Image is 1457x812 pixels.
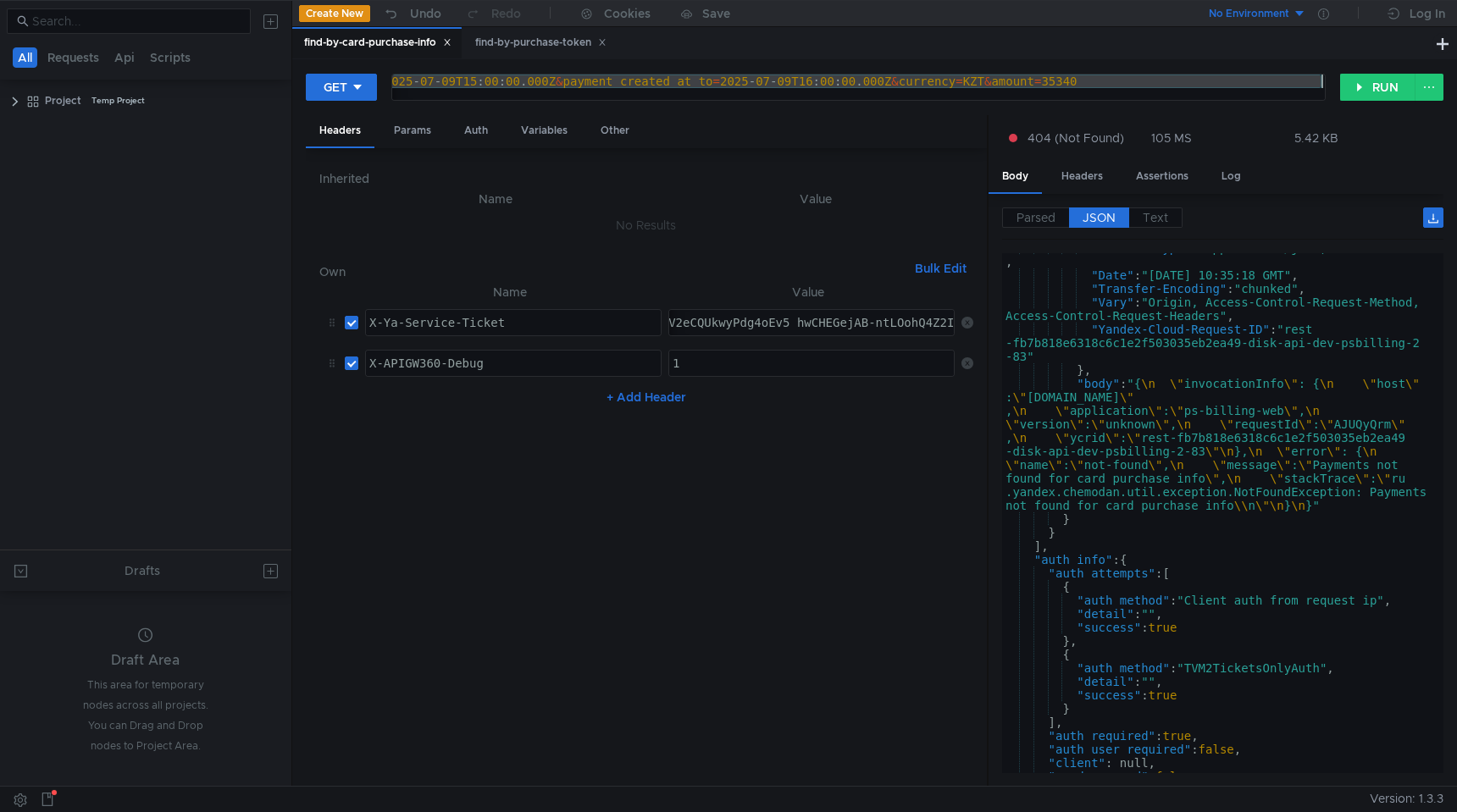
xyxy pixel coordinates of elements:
[306,74,377,101] button: GET
[380,115,445,146] div: Params
[659,189,973,209] th: Value
[410,3,441,24] div: Undo
[91,88,145,113] div: Temp Project
[1048,161,1116,192] div: Headers
[1340,74,1415,101] button: RUN
[125,561,160,581] div: Drafts
[304,34,452,52] div: find-by-card-purchase-info
[491,3,521,24] div: Redo
[1209,6,1289,22] div: No Environment
[299,5,370,22] button: Create New
[370,1,453,26] button: Undo
[475,34,607,52] div: find-by-purchase-token
[453,1,533,26] button: Redo
[702,8,730,19] div: Save
[451,115,501,146] div: Auth
[989,161,1042,194] div: Body
[1370,787,1443,811] span: Version: 1.3.3
[13,47,37,68] button: All
[358,282,662,302] th: Name
[587,115,643,146] div: Other
[1143,210,1168,225] span: Text
[1294,130,1338,146] div: 5.42 KB
[1017,210,1055,225] span: Parsed
[45,88,81,113] div: Project
[1208,161,1255,192] div: Log
[600,387,693,407] button: + Add Header
[319,168,973,189] h6: Inherited
[324,78,347,97] div: GET
[306,115,374,148] div: Headers
[32,12,241,30] input: Search...
[42,47,104,68] button: Requests
[1122,161,1202,192] div: Assertions
[616,218,676,233] nz-embed-empty: No Results
[604,3,651,24] div: Cookies
[333,189,659,209] th: Name
[319,262,908,282] h6: Own
[1083,210,1116,225] span: JSON
[1028,129,1124,147] span: 404 (Not Found)
[145,47,196,68] button: Scripts
[1410,3,1445,24] div: Log In
[662,282,955,302] th: Value
[908,258,973,279] button: Bulk Edit
[109,47,140,68] button: Api
[507,115,581,146] div: Variables
[1151,130,1192,146] div: 105 MS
